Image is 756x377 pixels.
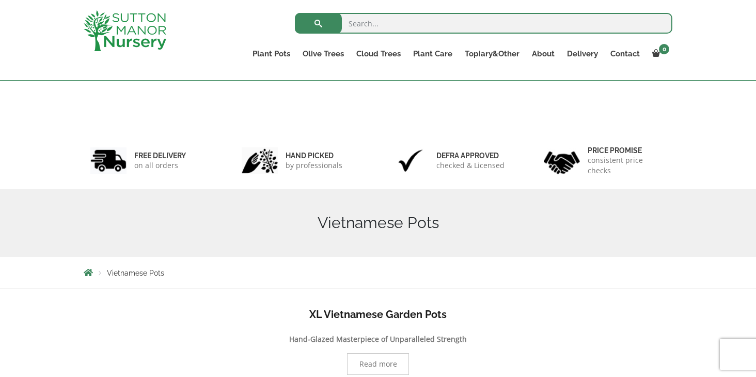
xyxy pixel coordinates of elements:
p: consistent price checks [588,155,666,176]
nav: Breadcrumbs [84,268,672,277]
p: checked & Licensed [436,160,505,171]
h1: Vietnamese Pots [84,214,672,232]
a: 0 [646,47,672,61]
a: Plant Pots [246,47,296,61]
a: Plant Care [407,47,459,61]
span: Vietnamese Pots [107,269,164,277]
span: 0 [659,44,669,54]
b: XL Vietnamese Garden Pots [309,308,447,321]
h6: FREE DELIVERY [134,151,186,160]
a: About [526,47,561,61]
h6: Price promise [588,146,666,155]
img: 1.jpg [90,147,127,174]
a: Delivery [561,47,604,61]
span: Read more [359,360,397,368]
a: Topiary&Other [459,47,526,61]
p: on all orders [134,160,186,171]
b: Hand-Glazed Masterpiece of Unparalleled Strength [289,334,467,344]
img: 4.jpg [544,145,580,176]
h6: Defra approved [436,151,505,160]
a: Cloud Trees [350,47,407,61]
a: Olive Trees [296,47,350,61]
img: 3.jpg [392,147,429,174]
img: logo [84,10,166,51]
img: 2.jpg [242,147,278,174]
h6: hand picked [286,151,342,160]
a: Contact [604,47,646,61]
p: by professionals [286,160,342,171]
input: Search... [295,13,672,34]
